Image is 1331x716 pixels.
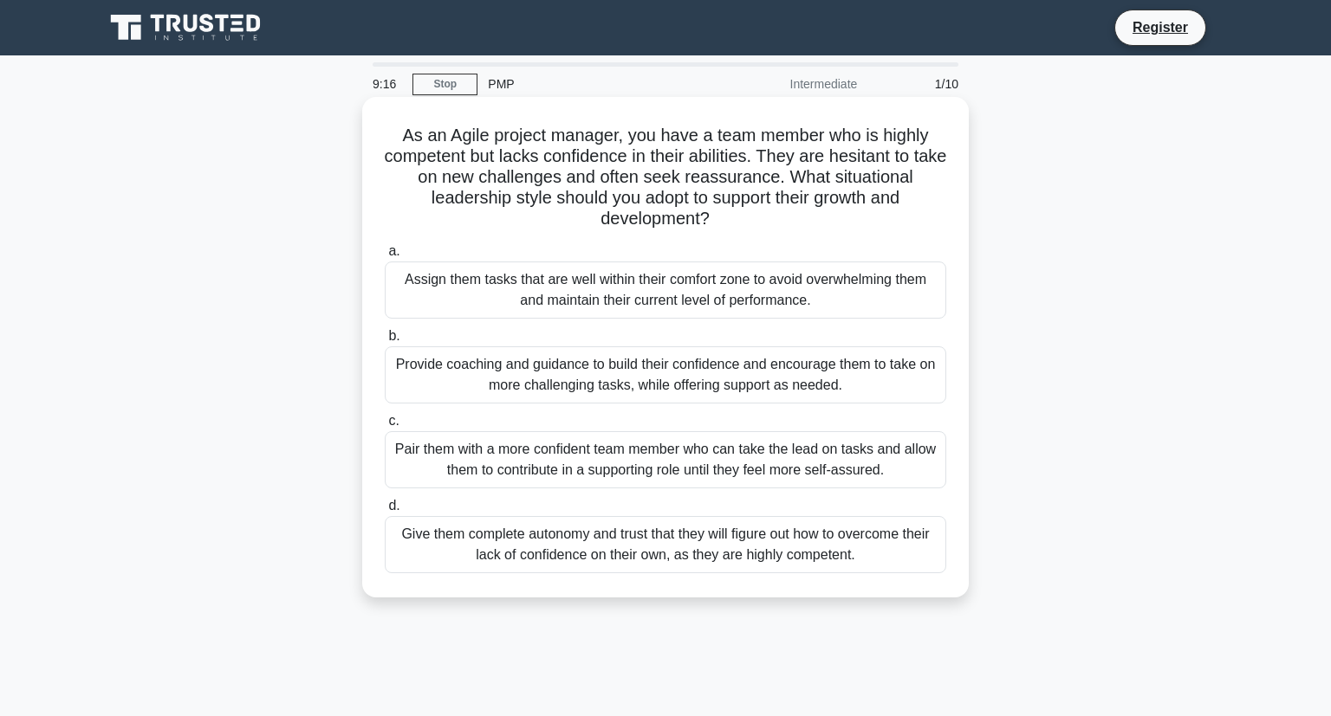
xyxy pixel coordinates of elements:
div: Pair them with a more confident team member who can take the lead on tasks and allow them to cont... [385,431,946,488]
a: Register [1122,16,1198,38]
div: Give them complete autonomy and trust that they will figure out how to overcome their lack of con... [385,516,946,573]
h5: As an Agile project manager, you have a team member who is highly competent but lacks confidence ... [383,125,948,230]
span: d. [388,498,399,513]
div: Provide coaching and guidance to build their confidence and encourage them to take on more challe... [385,346,946,403]
a: Stop [412,74,477,95]
span: a. [388,243,399,258]
div: 1/10 [867,67,969,101]
div: PMP [477,67,716,101]
span: c. [388,413,399,428]
div: Assign them tasks that are well within their comfort zone to avoid overwhelming them and maintain... [385,261,946,319]
div: Intermediate [716,67,867,101]
span: b. [388,328,399,343]
div: 9:16 [362,67,412,101]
